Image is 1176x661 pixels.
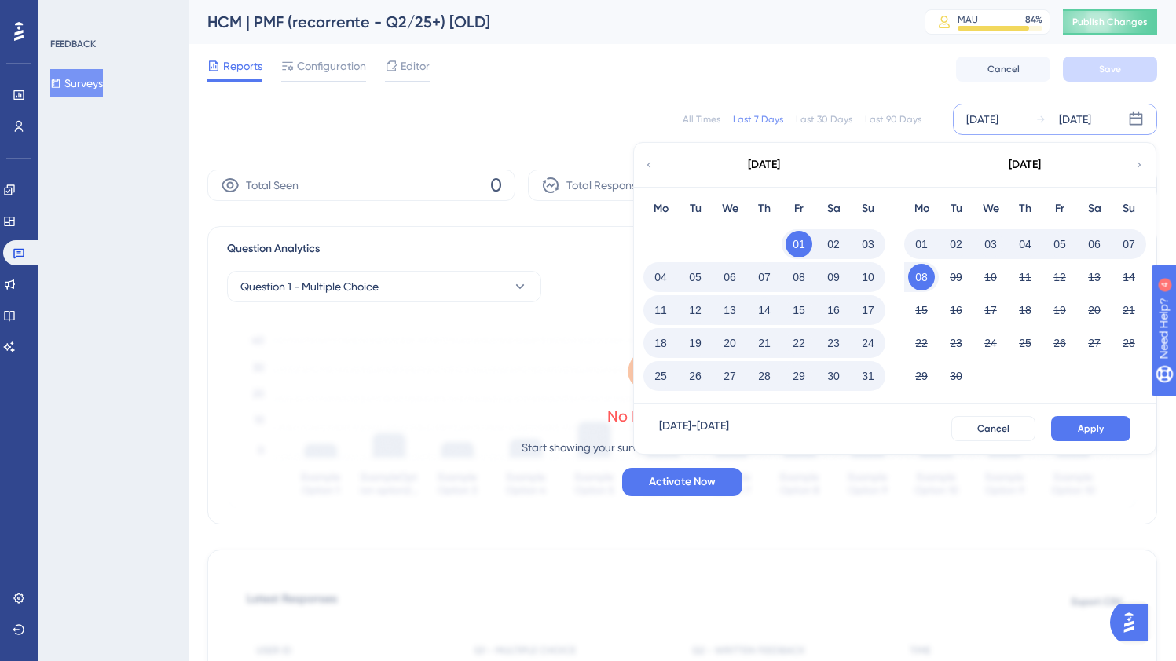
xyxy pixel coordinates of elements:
div: Sa [1077,199,1112,218]
button: 19 [1046,297,1073,323]
button: 18 [647,330,674,356]
div: 84 % [1025,13,1042,26]
div: Tu [678,199,713,218]
button: Cancel [951,416,1035,441]
div: HCM | PMF (recorrente - Q2/25+) [OLD] [207,11,885,33]
button: 12 [682,297,709,323]
div: We [713,199,747,218]
div: [DATE] [966,110,998,129]
span: Cancel [977,422,1009,435]
div: Tu [939,199,973,218]
span: Question 1 - Multiple Choice [240,277,379,296]
button: 25 [1012,330,1039,356]
div: Mo [643,199,678,218]
button: 22 [908,330,935,356]
div: Last 30 Days [796,113,852,126]
button: Publish Changes [1063,9,1157,35]
button: 10 [855,264,881,290]
button: 19 [682,330,709,356]
button: 21 [1116,297,1142,323]
div: Fr [1042,199,1077,218]
button: 04 [1012,231,1039,257]
div: Su [851,199,885,218]
button: 23 [820,330,847,356]
button: 20 [716,330,743,356]
button: 13 [716,297,743,323]
button: Cancel [956,57,1050,82]
button: 12 [1046,264,1073,290]
div: 4 [109,8,114,20]
button: 02 [820,231,847,257]
div: Mo [904,199,939,218]
button: Activate Now [622,468,742,496]
button: 27 [1081,330,1108,356]
button: 24 [855,330,881,356]
div: [DATE] [748,155,780,174]
button: 28 [751,363,778,389]
button: 25 [647,363,674,389]
span: 0 [490,173,502,198]
button: 09 [943,264,969,290]
div: All Times [683,113,720,126]
button: 29 [786,363,812,389]
div: Th [747,199,782,218]
span: Total Responses [566,176,647,195]
button: 14 [1116,264,1142,290]
button: 27 [716,363,743,389]
button: 09 [820,264,847,290]
div: Sa [816,199,851,218]
button: 13 [1081,264,1108,290]
span: Publish Changes [1072,16,1148,28]
button: 26 [1046,330,1073,356]
div: [DATE] - [DATE] [659,416,729,441]
div: We [973,199,1008,218]
button: 15 [786,297,812,323]
button: 11 [647,297,674,323]
button: 01 [908,231,935,257]
button: 04 [647,264,674,290]
div: Last 7 Days [733,113,783,126]
button: 26 [682,363,709,389]
button: Question 1 - Multiple Choice [227,271,541,302]
span: Question Analytics [227,239,320,258]
button: 22 [786,330,812,356]
button: 29 [908,363,935,389]
button: 03 [855,231,881,257]
button: Save [1063,57,1157,82]
button: 05 [682,264,709,290]
button: 31 [855,363,881,389]
div: [DATE] [1059,110,1091,129]
div: FEEDBACK [50,38,96,50]
button: 10 [977,264,1004,290]
button: 20 [1081,297,1108,323]
button: Surveys [50,69,103,97]
button: 17 [855,297,881,323]
button: 30 [943,363,969,389]
button: 01 [786,231,812,257]
button: 11 [1012,264,1039,290]
button: 07 [1116,231,1142,257]
button: 28 [1116,330,1142,356]
button: 15 [908,297,935,323]
span: Activate Now [649,473,716,491]
span: Save [1099,63,1121,75]
span: Need Help? [37,4,98,23]
button: 18 [1012,297,1039,323]
span: Cancel [987,63,1020,75]
button: 21 [751,330,778,356]
div: Su [1112,199,1146,218]
div: Th [1008,199,1042,218]
button: 23 [943,330,969,356]
button: 14 [751,297,778,323]
span: Total Seen [246,176,299,195]
div: Fr [782,199,816,218]
div: Last 90 Days [865,113,921,126]
button: 24 [977,330,1004,356]
iframe: UserGuiding AI Assistant Launcher [1110,599,1157,646]
span: Reports [223,57,262,75]
button: 16 [820,297,847,323]
button: 07 [751,264,778,290]
div: [DATE] [1009,155,1041,174]
button: 17 [977,297,1004,323]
